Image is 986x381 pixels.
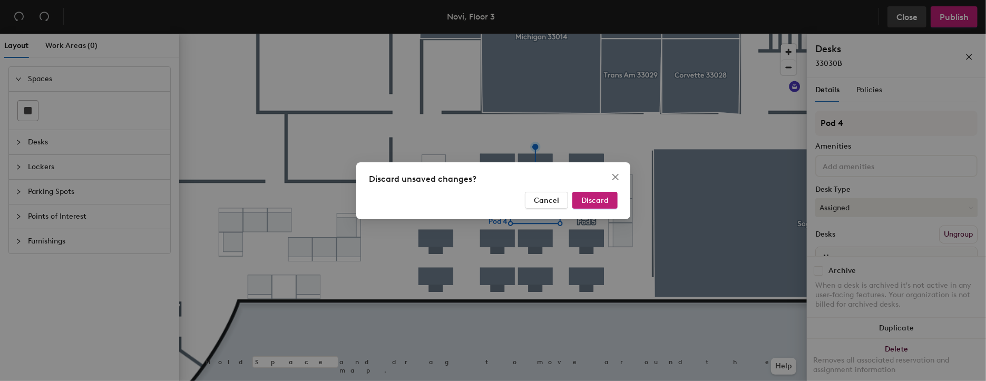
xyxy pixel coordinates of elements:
[607,169,624,185] button: Close
[572,192,618,209] button: Discard
[607,173,624,181] span: Close
[525,192,568,209] button: Cancel
[611,173,620,181] span: close
[581,196,609,204] span: Discard
[534,196,559,204] span: Cancel
[369,173,618,185] div: Discard unsaved changes?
